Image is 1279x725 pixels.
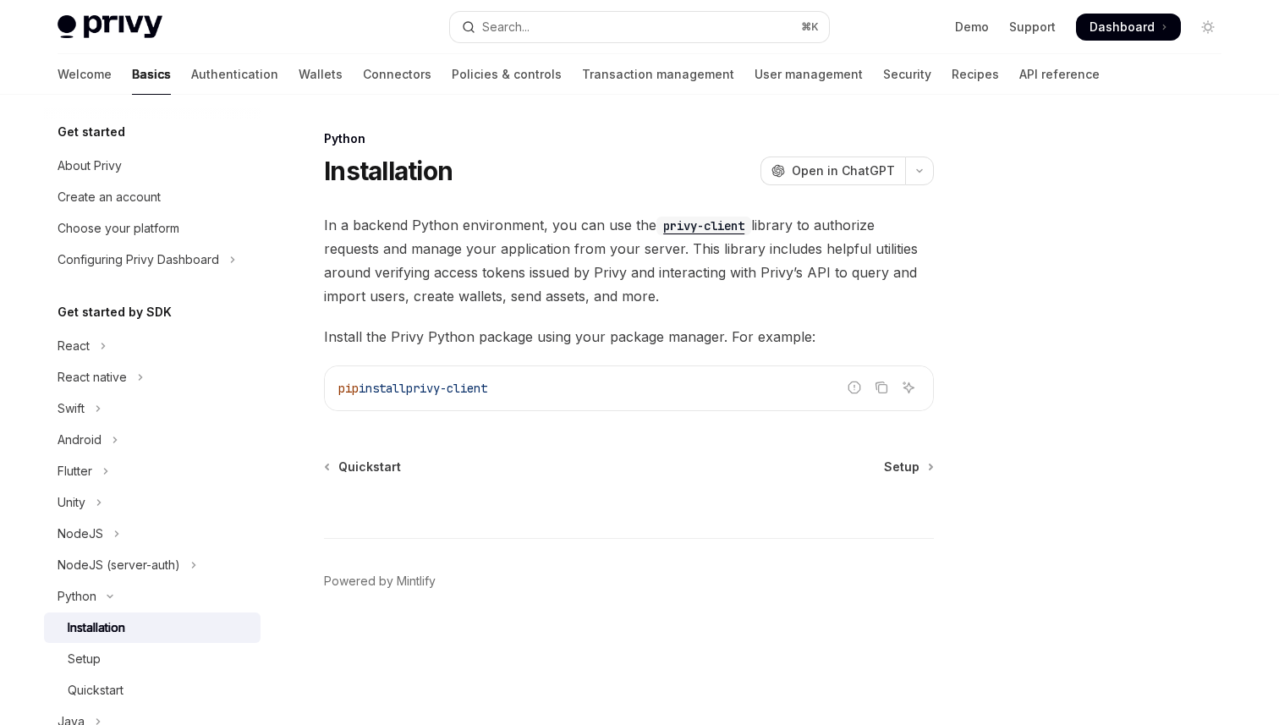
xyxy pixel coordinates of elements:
[191,54,278,95] a: Authentication
[801,20,819,34] span: ⌘ K
[1194,14,1221,41] button: Toggle dark mode
[58,524,103,544] div: NodeJS
[870,376,892,398] button: Copy the contents from the code block
[58,461,92,481] div: Flutter
[755,54,863,95] a: User management
[58,156,122,176] div: About Privy
[44,612,261,643] a: Installation
[338,459,401,475] span: Quickstart
[1090,19,1155,36] span: Dashboard
[58,187,161,207] div: Create an account
[58,15,162,39] img: light logo
[58,122,125,142] h5: Get started
[44,550,261,580] button: Toggle NodeJS (server-auth) section
[884,459,932,475] a: Setup
[299,54,343,95] a: Wallets
[452,54,562,95] a: Policies & controls
[482,17,530,37] div: Search...
[44,362,261,393] button: Toggle React native section
[44,244,261,275] button: Toggle Configuring Privy Dashboard section
[68,680,124,700] div: Quickstart
[897,376,919,398] button: Ask AI
[44,519,261,549] button: Toggle NodeJS section
[58,250,219,270] div: Configuring Privy Dashboard
[338,381,359,396] span: pip
[58,492,85,513] div: Unity
[363,54,431,95] a: Connectors
[952,54,999,95] a: Recipes
[1076,14,1181,41] a: Dashboard
[44,644,261,674] a: Setup
[656,217,751,233] a: privy-client
[656,217,751,235] code: privy-client
[58,218,179,239] div: Choose your platform
[58,586,96,607] div: Python
[44,151,261,181] a: About Privy
[1009,19,1056,36] a: Support
[44,213,261,244] a: Choose your platform
[58,398,85,419] div: Swift
[324,130,934,147] div: Python
[44,331,261,361] button: Toggle React section
[792,162,895,179] span: Open in ChatGPT
[132,54,171,95] a: Basics
[44,581,261,612] button: Toggle Python section
[843,376,865,398] button: Report incorrect code
[44,675,261,706] a: Quickstart
[58,302,172,322] h5: Get started by SDK
[58,367,127,387] div: React native
[44,182,261,212] a: Create an account
[58,336,90,356] div: React
[44,456,261,486] button: Toggle Flutter section
[68,618,125,638] div: Installation
[44,393,261,424] button: Toggle Swift section
[44,425,261,455] button: Toggle Android section
[324,213,934,308] span: In a backend Python environment, you can use the library to authorize requests and manage your ap...
[68,649,101,669] div: Setup
[58,54,112,95] a: Welcome
[955,19,989,36] a: Demo
[582,54,734,95] a: Transaction management
[450,12,829,42] button: Open search
[324,325,934,349] span: Install the Privy Python package using your package manager. For example:
[44,487,261,518] button: Toggle Unity section
[884,459,919,475] span: Setup
[406,381,487,396] span: privy-client
[883,54,931,95] a: Security
[1019,54,1100,95] a: API reference
[324,156,453,186] h1: Installation
[324,573,436,590] a: Powered by Mintlify
[760,157,905,185] button: Open in ChatGPT
[58,430,102,450] div: Android
[58,555,180,575] div: NodeJS (server-auth)
[326,459,401,475] a: Quickstart
[359,381,406,396] span: install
